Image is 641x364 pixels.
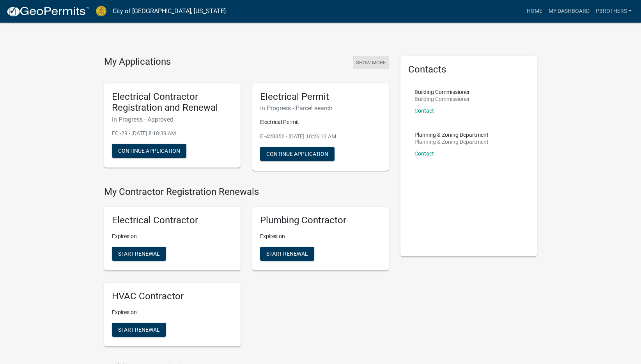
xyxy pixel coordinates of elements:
[260,118,381,126] p: Electrical Permit
[260,215,381,226] h5: Plumbing Contractor
[112,129,233,138] p: EC -29 - [DATE] 8:18:39 AM
[112,232,233,240] p: Expires on
[414,150,434,157] a: Contact
[104,56,171,68] h4: My Applications
[545,4,593,19] a: My Dashboard
[112,308,233,316] p: Expires on
[118,251,160,257] span: Start Renewal
[112,116,233,123] h6: In Progress - Approved
[266,251,308,257] span: Start Renewal
[260,232,381,240] p: Expires on
[112,215,233,226] h5: Electrical Contractor
[104,186,389,352] wm-registration-list-section: My Contractor Registration Renewals
[414,139,489,145] p: Planning & Zoning Department
[113,5,226,18] a: City of [GEOGRAPHIC_DATA], [US_STATE]
[112,144,186,158] button: Continue Application
[112,247,166,261] button: Start Renewal
[112,323,166,337] button: Start Renewal
[96,6,106,16] img: City of Jeffersonville, Indiana
[260,133,381,141] p: E -428356 - [DATE] 10:26:12 AM
[112,291,233,302] h5: HVAC Contractor
[118,326,160,332] span: Start Renewal
[260,247,314,261] button: Start Renewal
[414,96,470,102] p: Building Commissioner
[414,89,470,95] p: Building Commissioner
[408,64,529,75] h5: Contacts
[260,104,381,112] h6: In Progress - Parcel search
[414,108,434,114] a: Contact
[104,186,389,198] h4: My Contractor Registration Renewals
[414,132,489,138] p: Planning & Zoning Department
[593,4,635,19] a: pbrothers
[112,91,233,114] h5: Electrical Contractor Registration and Renewal
[260,147,335,161] button: Continue Application
[260,91,381,102] h5: Electrical Permit
[353,56,389,69] button: Show More
[524,4,545,19] a: Home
